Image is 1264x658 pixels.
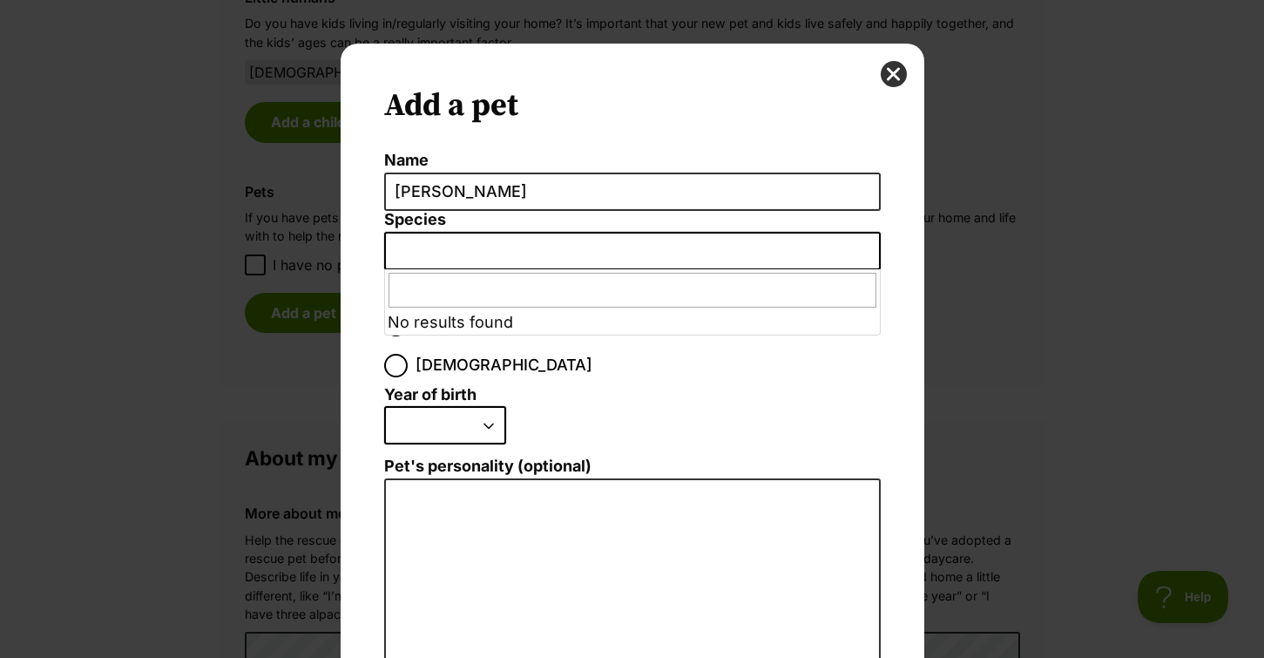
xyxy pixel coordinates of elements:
[385,311,880,335] li: No results found
[384,458,881,476] label: Pet's personality (optional)
[384,211,881,229] label: Species
[384,386,477,404] label: Year of birth
[384,87,881,125] h2: Add a pet
[416,354,592,377] span: [DEMOGRAPHIC_DATA]
[881,61,907,87] button: close
[384,152,881,170] label: Name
